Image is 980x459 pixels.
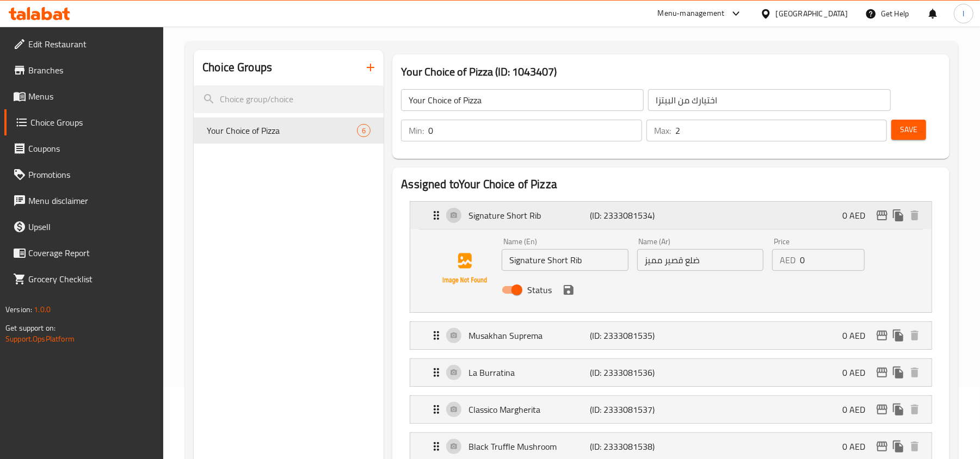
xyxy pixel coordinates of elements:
input: Please enter price [800,249,865,271]
span: Edit Restaurant [28,38,155,51]
span: 1.0.0 [34,302,51,317]
a: Menus [4,83,164,109]
li: ExpandSignature Short RibName (En)Name (Ar)PriceAEDStatussave [401,197,941,317]
button: delete [907,327,923,344]
div: Expand [410,322,932,349]
div: Expand [410,396,932,423]
a: Menu disclaimer [4,188,164,214]
h2: Assigned to Your Choice of Pizza [401,176,941,193]
span: Get support on: [5,321,56,335]
a: Edit Restaurant [4,31,164,57]
input: Enter name En [502,249,628,271]
a: Grocery Checklist [4,266,164,292]
button: edit [874,207,890,224]
span: Menus [28,90,155,103]
a: Coupons [4,135,164,162]
p: AED [780,253,796,266]
p: 0 AED [842,440,874,453]
button: Save [891,120,926,140]
p: (ID: 2333081538) [590,440,671,453]
a: Coverage Report [4,240,164,266]
p: Musakhan Suprema [469,329,590,342]
img: Signature Short Rib [430,234,500,303]
input: search [194,85,384,113]
span: 6 [358,126,370,136]
p: 0 AED [842,209,874,222]
p: Black Truffle Mushroom [469,440,590,453]
button: delete [907,438,923,455]
p: 0 AED [842,329,874,342]
button: delete [907,364,923,381]
span: Your Choice of Pizza [207,124,357,137]
span: Status [527,283,552,296]
span: Coupons [28,142,155,155]
button: duplicate [890,438,907,455]
button: edit [874,327,890,344]
div: Menu-management [658,7,725,20]
button: edit [874,438,890,455]
li: Expand [401,354,941,391]
div: Expand [410,359,932,386]
span: Choice Groups [30,116,155,129]
p: (ID: 2333081535) [590,329,671,342]
p: (ID: 2333081534) [590,209,671,222]
span: Upsell [28,220,155,233]
li: Expand [401,317,941,354]
input: Enter name Ar [637,249,763,271]
p: (ID: 2333081537) [590,403,671,416]
span: Grocery Checklist [28,272,155,286]
a: Choice Groups [4,109,164,135]
span: Save [900,123,917,137]
li: Expand [401,391,941,428]
h3: Your Choice of Pizza (ID: 1043407) [401,63,941,80]
span: Branches [28,64,155,77]
button: duplicate [890,207,907,224]
h2: Choice Groups [202,59,272,76]
button: edit [874,401,890,418]
button: edit [874,364,890,381]
a: Branches [4,57,164,83]
p: 0 AED [842,366,874,379]
span: Coverage Report [28,246,155,259]
a: Upsell [4,214,164,240]
span: Menu disclaimer [28,194,155,207]
button: duplicate [890,401,907,418]
span: l [963,8,964,20]
p: Max: [654,124,671,137]
button: duplicate [890,327,907,344]
p: Signature Short Rib [469,209,590,222]
div: Expand [410,202,932,229]
a: Promotions [4,162,164,188]
p: (ID: 2333081536) [590,366,671,379]
p: 0 AED [842,403,874,416]
p: Min: [409,124,424,137]
button: duplicate [890,364,907,381]
a: Support.OpsPlatform [5,332,75,346]
p: La Burratina [469,366,590,379]
span: Version: [5,302,32,317]
button: delete [907,401,923,418]
span: Promotions [28,168,155,181]
div: [GEOGRAPHIC_DATA] [776,8,848,20]
p: Classico Margherita [469,403,590,416]
button: delete [907,207,923,224]
div: Your Choice of Pizza6 [194,117,384,144]
button: save [560,282,577,298]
